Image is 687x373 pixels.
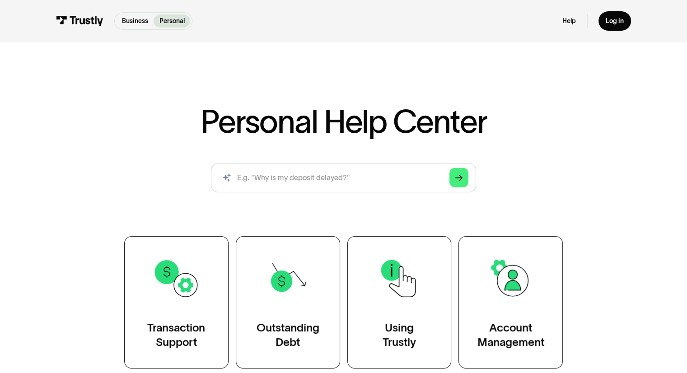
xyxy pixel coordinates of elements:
a: Personal [154,14,190,28]
div: Using Trustly [383,321,416,350]
div: Log in [606,17,624,25]
a: Business [117,14,154,28]
p: Personal [159,16,185,26]
a: Log in [598,11,631,31]
a: Help [562,17,576,25]
a: UsingTrustly [347,236,452,368]
div: Outstanding Debt [257,321,319,350]
p: Business [122,16,148,26]
a: TransactionSupport [124,236,229,368]
input: search [211,163,476,192]
form: Search [211,163,476,192]
a: AccountManagement [458,236,563,368]
img: Trustly Logo [56,16,103,26]
a: OutstandingDebt [236,236,340,368]
div: Account Management [477,321,544,350]
div: Transaction Support [147,321,205,350]
h1: Personal Help Center [201,106,487,138]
